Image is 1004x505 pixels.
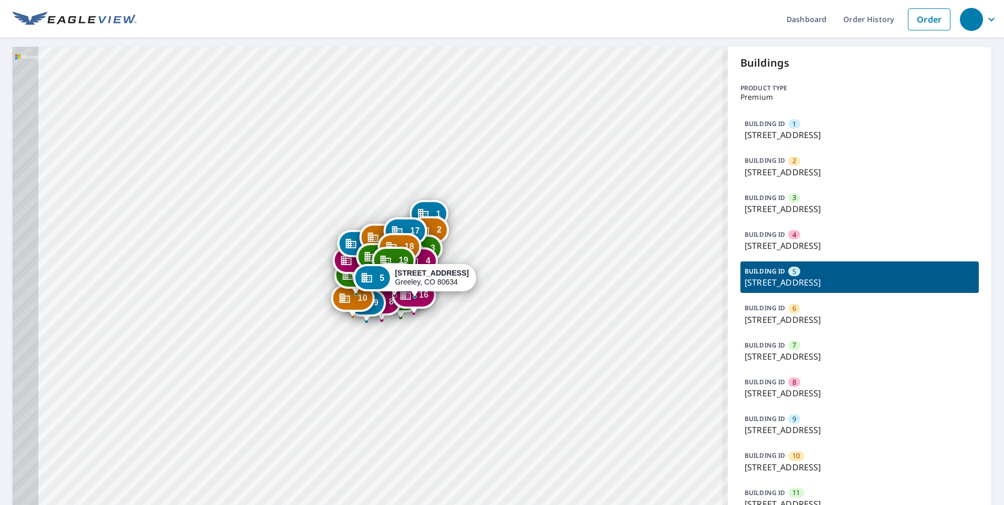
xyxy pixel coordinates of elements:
[392,281,436,314] div: Dropped pin, building 16, Commercial property, 3950 W 12th St Greeley, CO 80634
[745,414,785,423] p: BUILDING ID
[410,216,449,249] div: Dropped pin, building 2, Commercial property, 3950 W 12th St Greeley, CO 80634
[908,8,950,30] a: Order
[426,257,431,265] span: 4
[358,294,367,302] span: 10
[792,267,796,277] span: 5
[740,55,979,71] p: Buildings
[745,156,785,165] p: BUILDING ID
[431,244,435,252] span: 3
[745,488,785,497] p: BUILDING ID
[337,230,381,262] div: Dropped pin, building 13, Commercial property, 3950 W 12th St Greeley, CO 80634
[395,269,469,277] strong: [STREET_ADDRESS]
[410,227,420,235] span: 17
[745,239,975,252] p: [STREET_ADDRESS]
[745,166,975,178] p: [STREET_ADDRESS]
[792,414,796,424] span: 9
[740,93,979,101] p: Premium
[745,313,975,326] p: [STREET_ADDRESS]
[745,451,785,460] p: BUILDING ID
[740,83,979,93] p: Product type
[395,269,469,287] div: Greeley, CO 80634
[437,226,442,234] span: 2
[13,12,137,27] img: EV Logo
[373,263,416,296] div: Dropped pin, building 20, Commercial property, 3950 W 12th St Greeley, CO 80634
[792,340,796,350] span: 7
[745,230,785,239] p: BUILDING ID
[353,264,476,297] div: Dropped pin, building 5, Commercial property, 3950 W 12th St Greeley, CO 80634
[372,247,415,279] div: Dropped pin, building 19, Commercial property, 3950 W 12th St Greeley, CO 80634
[792,303,796,313] span: 6
[378,233,421,266] div: Dropped pin, building 18, Commercial property, 3950 W 12th St Greeley, CO 80634
[745,193,785,202] p: BUILDING ID
[419,291,428,299] span: 16
[745,461,975,474] p: [STREET_ADDRESS]
[792,488,800,498] span: 11
[792,193,796,203] span: 3
[333,247,376,279] div: Dropped pin, building 12, Commercial property, 3950 W 12th St Greeley, CO 80634
[745,303,785,312] p: BUILDING ID
[404,243,414,250] span: 18
[745,129,975,141] p: [STREET_ADDRESS]
[745,350,975,363] p: [STREET_ADDRESS]
[745,387,975,399] p: [STREET_ADDRESS]
[745,424,975,436] p: [STREET_ADDRESS]
[374,299,379,307] span: 9
[792,156,796,166] span: 2
[383,217,427,250] div: Dropped pin, building 17, Commercial property, 3950 W 12th St Greeley, CO 80634
[792,230,796,240] span: 4
[331,285,374,317] div: Dropped pin, building 10, Commercial property, 3950 W 12th St Greeley, CO 80634
[436,210,441,218] span: 1
[745,341,785,350] p: BUILDING ID
[745,276,975,289] p: [STREET_ADDRESS]
[745,119,785,128] p: BUILDING ID
[745,377,785,386] p: BUILDING ID
[745,267,785,276] p: BUILDING ID
[792,377,796,387] span: 8
[357,243,400,276] div: Dropped pin, building 15, Commercial property, 3950 W 12th St Greeley, CO 80634
[389,298,394,306] span: 8
[410,200,448,233] div: Dropped pin, building 1, Commercial property, 3950 W 12th St Greeley, CO 80634
[380,274,384,282] span: 5
[792,451,800,461] span: 10
[745,203,975,215] p: [STREET_ADDRESS]
[399,256,408,264] span: 19
[359,224,403,256] div: Dropped pin, building 14, Commercial property, 3950 W 12th St Greeley, CO 80634
[792,119,796,129] span: 1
